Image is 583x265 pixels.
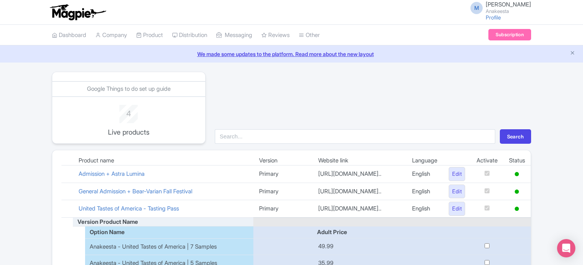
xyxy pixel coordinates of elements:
img: logo-ab69f6fb50320c5b225c76a69d11143b.png [48,4,107,21]
td: [URL][DOMAIN_NAME].. [312,183,407,200]
td: 49.99 [312,238,407,255]
a: Other [299,25,320,46]
a: Profile [486,14,501,21]
a: Subscription [488,29,531,40]
a: We made some updates to the platform. Read more about the new layout [5,50,578,58]
a: Edit [449,202,465,216]
td: English [406,183,443,200]
td: Primary [253,200,312,218]
td: Product name [73,156,253,165]
div: Option Name [85,228,253,237]
a: General Admission + Bear-Varian Fall Festival [79,188,192,195]
td: English [406,200,443,218]
a: Distribution [172,25,207,46]
p: Live products [97,127,160,137]
a: Edit [449,185,465,199]
small: Anakeesta [486,9,531,14]
a: United Tastes of America - Tasting Pass [79,205,179,212]
span: [PERSON_NAME] [486,1,531,8]
td: Language [406,156,443,165]
button: Search [500,129,531,144]
td: [URL][DOMAIN_NAME].. [312,165,407,183]
a: Messaging [216,25,252,46]
a: Admission + Astra Lumina [79,170,145,177]
span: Adult Price [312,228,347,236]
a: Dashboard [52,25,86,46]
td: Primary [253,183,312,200]
a: Google Things to do set up guide [87,85,171,92]
td: [URL][DOMAIN_NAME].. [312,200,407,218]
input: Search... [215,129,495,144]
td: Status [503,156,531,165]
span: Version Product Name [73,218,138,225]
div: Open Intercom Messenger [557,239,575,257]
td: Activate [471,156,503,165]
div: 4 [97,105,160,119]
a: Reviews [261,25,290,46]
td: English [406,165,443,183]
td: Website link [312,156,407,165]
td: Primary [253,165,312,183]
span: Anakeesta - United Tastes of America | 7 Samples [90,243,217,251]
span: M [470,2,483,14]
a: M [PERSON_NAME] Anakeesta [466,2,531,14]
a: Edit [449,167,465,181]
td: Version [253,156,312,165]
a: Company [95,25,127,46]
button: Close announcement [570,49,575,58]
a: Product [136,25,163,46]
